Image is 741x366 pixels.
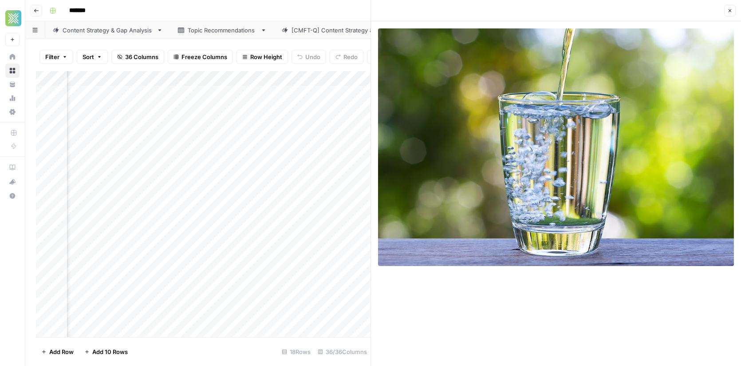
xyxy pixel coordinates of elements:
[181,52,227,61] span: Freeze Columns
[305,52,320,61] span: Undo
[236,50,288,64] button: Row Height
[378,28,734,266] img: Row/Cell
[5,175,20,189] button: What's new?
[83,52,94,61] span: Sort
[250,52,282,61] span: Row Height
[5,91,20,105] a: Usage
[49,347,74,356] span: Add Row
[278,345,314,359] div: 18 Rows
[5,10,21,26] img: Xponent21 Logo
[188,26,257,35] div: Topic Recommendations
[5,189,20,203] button: Help + Support
[63,26,153,35] div: Content Strategy & Gap Analysis
[5,160,20,175] a: AirOps Academy
[343,52,358,61] span: Redo
[45,52,59,61] span: Filter
[292,50,326,64] button: Undo
[170,21,274,39] a: Topic Recommendations
[39,50,73,64] button: Filter
[168,50,233,64] button: Freeze Columns
[5,50,20,64] a: Home
[6,175,19,188] div: What's new?
[5,77,20,91] a: Your Data
[5,105,20,119] a: Settings
[330,50,363,64] button: Redo
[292,26,412,35] div: [CMFT-Q] Content Strategy & Gap Analysis
[5,7,20,29] button: Workspace: Xponent21
[5,64,20,78] a: Browse
[274,21,429,39] a: [CMFT-Q] Content Strategy & Gap Analysis
[314,345,370,359] div: 36/36 Columns
[77,50,108,64] button: Sort
[125,52,158,61] span: 36 Columns
[79,345,133,359] button: Add 10 Rows
[92,347,128,356] span: Add 10 Rows
[36,345,79,359] button: Add Row
[45,21,170,39] a: Content Strategy & Gap Analysis
[111,50,164,64] button: 36 Columns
